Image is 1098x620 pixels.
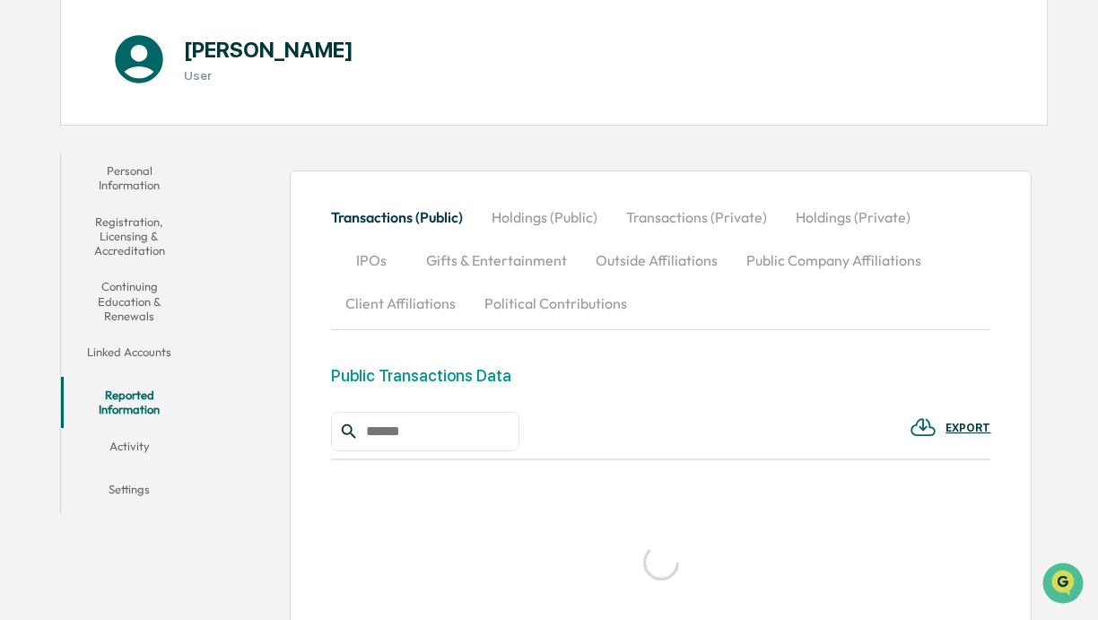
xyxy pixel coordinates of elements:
[36,260,113,278] span: Data Lookup
[61,268,198,334] button: Continuing Education & Renewals
[412,239,581,282] button: Gifts & Entertainment
[331,366,511,385] div: Public Transactions Data
[732,239,936,282] button: Public Company Affiliations
[305,143,327,164] button: Start new chat
[910,414,937,441] img: EXPORT
[123,219,230,251] a: 🗄️Attestations
[331,282,470,325] button: Client Affiliations
[581,239,732,282] button: Outside Affiliations
[61,204,198,269] button: Registration, Licensing & Accreditation
[61,377,198,428] button: Reported Information
[184,37,353,63] h1: [PERSON_NAME]
[36,226,116,244] span: Preclearance
[61,155,227,170] div: We're available if you need us!
[781,196,925,239] button: Holdings (Private)
[11,219,123,251] a: 🖐️Preclearance
[61,137,294,155] div: Start new chat
[477,196,612,239] button: Holdings (Public)
[945,422,990,434] div: EXPORT
[18,137,50,170] img: 1746055101610-c473b297-6a78-478c-a979-82029cc54cd1
[18,228,32,242] div: 🖐️
[612,196,781,239] button: Transactions (Private)
[47,82,296,100] input: Clear
[18,262,32,276] div: 🔎
[61,428,198,471] button: Activity
[1041,561,1089,609] iframe: Open customer support
[61,471,198,514] button: Settings
[11,253,120,285] a: 🔎Data Lookup
[148,226,222,244] span: Attestations
[331,239,412,282] button: IPOs
[18,38,327,66] p: How can we help?
[470,282,641,325] button: Political Contributions
[61,153,198,514] div: secondary tabs example
[179,304,217,318] span: Pylon
[61,153,198,204] button: Personal Information
[331,196,991,325] div: secondary tabs example
[61,334,198,377] button: Linked Accounts
[331,196,477,239] button: Transactions (Public)
[130,228,144,242] div: 🗄️
[126,303,217,318] a: Powered byPylon
[184,68,353,83] h3: User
